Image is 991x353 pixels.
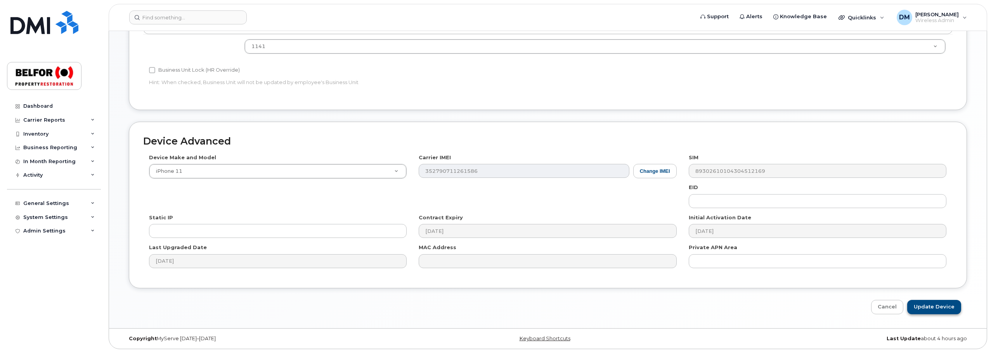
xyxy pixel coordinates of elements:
a: Support [695,9,734,24]
span: [PERSON_NAME] [915,11,959,17]
label: EID [689,184,698,191]
strong: Last Update [887,336,921,341]
span: Alerts [746,13,762,21]
input: Business Unit Lock (HR Override) [149,67,155,73]
label: Private APN Area [689,244,737,251]
label: Business Unit Lock (HR Override) [149,65,240,75]
h2: Device Advanced [143,136,953,147]
label: Last Upgraded Date [149,244,207,251]
span: 1141 [251,43,265,49]
span: Knowledge Base [780,13,827,21]
div: about 4 hours ago [690,336,973,342]
label: SIM [689,154,698,161]
a: Knowledge Base [768,9,832,24]
span: Quicklinks [848,14,876,21]
span: DM [899,13,910,22]
div: MyServe [DATE]–[DATE] [123,336,406,342]
a: Alerts [734,9,768,24]
a: 1141 [245,40,945,53]
div: Quicklinks [833,10,890,25]
span: Wireless Admin [915,17,959,24]
label: Contract Expiry [419,214,463,221]
span: Support [707,13,729,21]
label: Static IP [149,214,173,221]
div: Dan Maiuri [891,10,972,25]
a: Cancel [871,300,903,314]
p: Hint: When checked, Business Unit will not be updated by employee's Business Unit [149,79,677,86]
input: Find something... [129,10,247,24]
a: iPhone 11 [149,164,406,178]
a: Keyboard Shortcuts [520,336,570,341]
label: MAC Address [419,244,456,251]
span: iPhone 11 [151,168,182,175]
label: Carrier IMEI [419,154,451,161]
strong: Copyright [129,336,157,341]
label: Device Make and Model [149,154,216,161]
button: Change IMEI [633,164,677,178]
label: Initial Activation Date [689,214,751,221]
input: Update Device [907,300,961,314]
